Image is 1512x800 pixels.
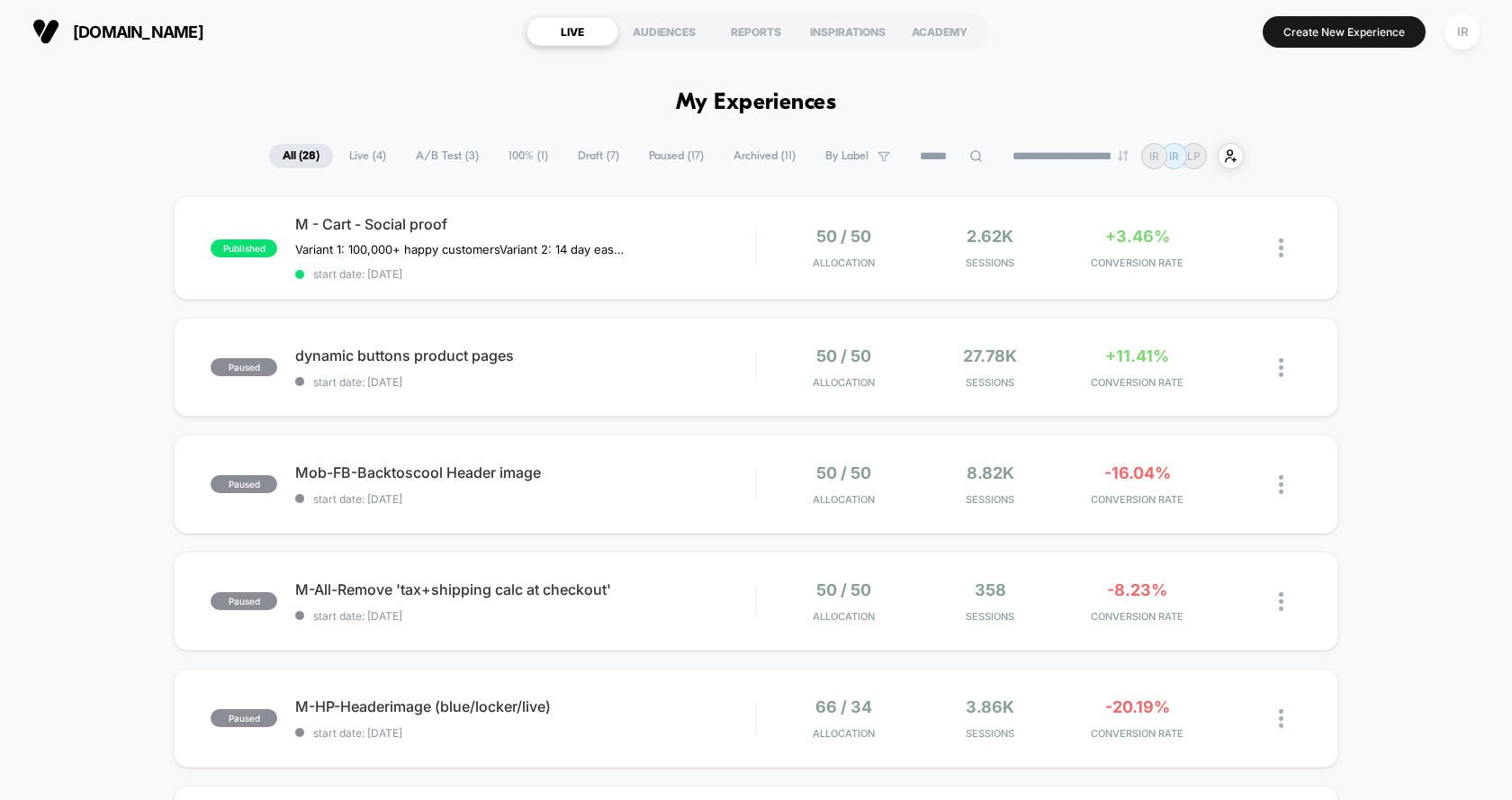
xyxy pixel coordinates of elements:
span: 50 / 50 [816,346,871,365]
span: All ( 28 ) [269,144,333,168]
span: 50 / 50 [816,580,871,599]
span: Allocation [813,376,875,389]
span: [DOMAIN_NAME] [73,22,203,41]
span: Sessions [922,256,1059,269]
div: INSPIRATIONS [802,17,894,46]
span: Allocation [813,256,875,269]
h1: My Experiences [676,90,837,116]
span: Sessions [922,610,1059,623]
span: published [211,239,277,257]
span: 2.62k [967,227,1013,246]
span: CONVERSION RATE [1068,727,1206,740]
button: IR [1439,13,1485,50]
span: CONVERSION RATE [1068,256,1206,269]
span: Mob-FB-Backtoscool Header image [295,463,755,481]
span: start date: [DATE] [295,267,755,281]
span: CONVERSION RATE [1068,376,1206,389]
span: 3.86k [966,697,1014,716]
div: LIVE [526,17,618,46]
div: ACADEMY [894,17,985,46]
div: AUDIENCES [618,17,710,46]
span: start date: [DATE] [295,492,755,506]
span: +3.46% [1105,227,1170,246]
div: REPORTS [710,17,802,46]
span: 50 / 50 [816,463,871,482]
span: Allocation [813,493,875,506]
span: Variant 1: 100,000+ happy customersVariant 2: 14 day easy returns (paused) [295,242,629,256]
p: IR [1149,149,1159,163]
span: 27.78k [963,346,1017,365]
button: [DOMAIN_NAME] [27,17,209,46]
span: Allocation [813,610,875,623]
span: Sessions [922,493,1059,506]
span: A/B Test ( 3 ) [402,144,492,168]
span: start date: [DATE] [295,726,755,740]
span: Live ( 4 ) [336,144,400,168]
img: close [1279,592,1283,611]
span: Paused ( 17 ) [635,144,717,168]
span: 8.82k [967,463,1014,482]
span: M-All-Remove 'tax+shipping calc at checkout' [295,580,755,598]
img: close [1279,475,1283,494]
span: By Label [825,149,868,163]
img: close [1279,709,1283,728]
img: close [1279,358,1283,377]
span: paused [211,475,277,493]
span: dynamic buttons product pages [295,346,755,364]
span: start date: [DATE] [295,375,755,389]
span: 358 [975,580,1006,599]
div: IR [1444,14,1480,49]
span: Sessions [922,727,1059,740]
span: paused [211,358,277,376]
span: CONVERSION RATE [1068,493,1206,506]
button: Create New Experience [1263,16,1426,48]
span: -8.23% [1107,580,1167,599]
span: start date: [DATE] [295,609,755,623]
span: 66 / 34 [815,697,872,716]
span: Allocation [813,727,875,740]
span: Sessions [922,376,1059,389]
span: -20.19% [1105,697,1170,716]
img: close [1279,238,1283,257]
p: IR [1169,149,1179,163]
img: Visually logo [32,18,59,45]
span: -16.04% [1104,463,1171,482]
span: 100% ( 1 ) [495,144,562,168]
span: M - Cart - Social proof [295,215,755,233]
span: M-HP-Headerimage (blue/locker/live) [295,697,755,715]
span: CONVERSION RATE [1068,610,1206,623]
span: paused [211,709,277,727]
span: Archived ( 11 ) [720,144,809,168]
span: Draft ( 7 ) [564,144,633,168]
span: paused [211,592,277,610]
p: LP [1187,149,1201,163]
span: 50 / 50 [816,227,871,246]
span: +11.41% [1105,346,1169,365]
img: end [1118,150,1129,161]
